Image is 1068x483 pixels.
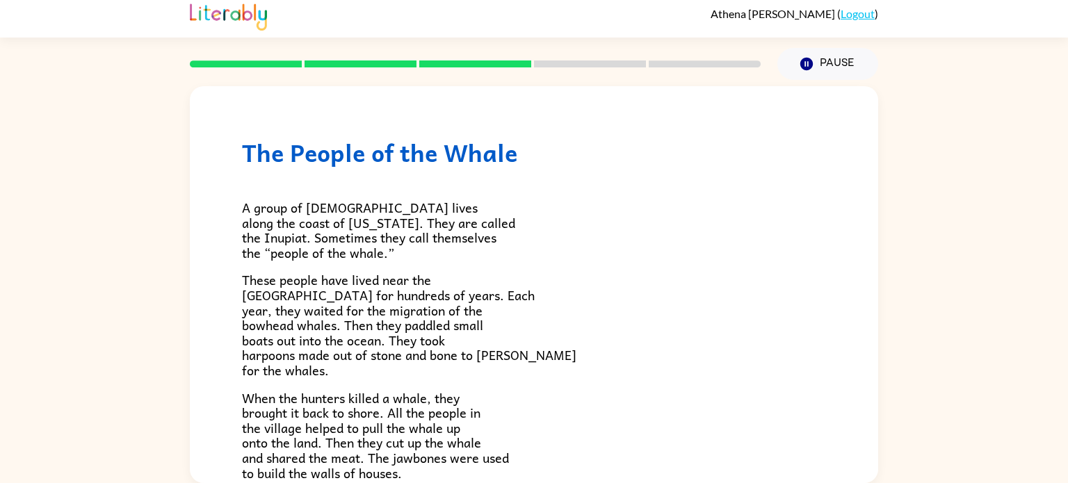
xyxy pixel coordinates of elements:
span: These people have lived near the [GEOGRAPHIC_DATA] for hundreds of years. Each year, they waited ... [242,270,576,380]
button: Pause [777,48,878,80]
span: When the hunters killed a whale, they brought it back to shore. All the people in the village hel... [242,388,509,483]
a: Logout [841,7,875,20]
span: A group of [DEMOGRAPHIC_DATA] lives along the coast of [US_STATE]. They are called the Inupiat. S... [242,197,515,263]
span: Athena [PERSON_NAME] [711,7,837,20]
h1: The People of the Whale [242,138,826,167]
div: ( ) [711,7,878,20]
